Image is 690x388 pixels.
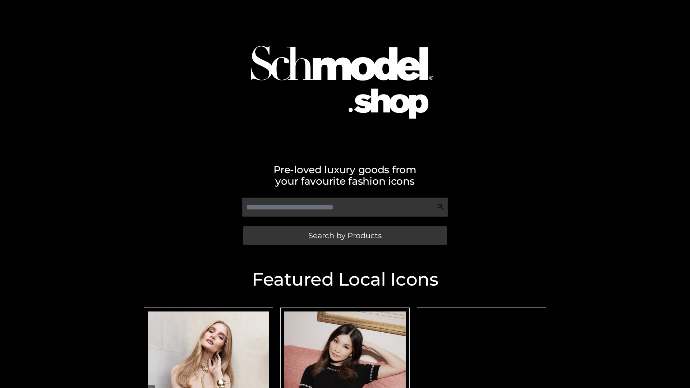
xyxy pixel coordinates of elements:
[140,271,550,288] h2: Featured Local Icons​
[308,232,382,239] span: Search by Products
[437,203,444,211] img: Search Icon
[140,164,550,187] h2: Pre-loved luxury goods from your favourite fashion icons
[243,226,447,245] a: Search by Products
